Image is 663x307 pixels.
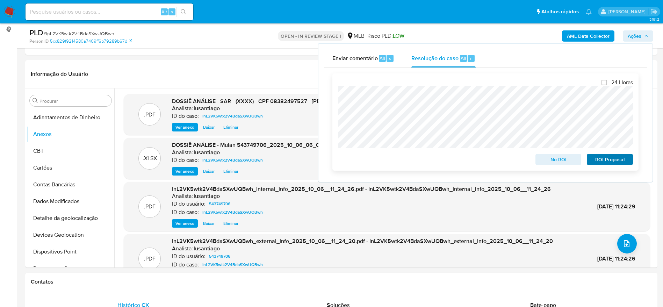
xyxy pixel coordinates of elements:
span: No ROI [540,155,577,164]
button: Procurar [33,98,38,103]
a: 543749706 [206,252,233,260]
p: lucas.santiago@mercadolivre.com [608,8,648,15]
p: Analista: [172,245,193,252]
span: Risco PLD: [367,32,404,40]
span: Ver anexo [175,168,194,175]
span: 3.161.2 [649,16,660,22]
span: r [470,55,472,62]
button: Cartões [27,159,114,176]
a: InL2VK5wtk2V4BdaSXwUQBwh [200,260,266,269]
span: Ações [628,30,641,42]
span: ROI Proposal [592,155,628,164]
input: Pesquise usuários ou casos... [26,7,193,16]
button: Baixar [200,219,218,228]
a: Notificações [586,9,592,15]
h6: lusantiago [194,193,220,200]
span: 24 Horas [611,79,633,86]
button: search-icon [176,7,190,17]
span: [DATE] 11:24:26 [597,255,635,263]
p: ID do usuário: [172,253,206,260]
span: # InL2VK5wtk2V4BdaSXwUQBwh [43,30,114,37]
span: Alt [380,55,385,62]
span: DOSSIÊ ANÁLISE - SAR - (XXXX) - CPF 08382497527 - [PERSON_NAME] [172,97,355,105]
button: Baixar [200,123,218,131]
button: Detalhe da geolocalização [27,210,114,227]
h6: lusantiago [194,245,220,252]
span: Baixar [203,168,215,175]
input: Procurar [39,98,109,104]
span: Enviar comentário [332,54,378,62]
button: Ver anexo [172,167,198,176]
button: AML Data Collector [562,30,614,42]
button: upload-file [617,234,637,254]
b: AML Data Collector [567,30,610,42]
button: Eliminar [220,219,242,228]
span: InL2VK5wtk2V4BdaSXwUQBwh [202,260,263,269]
p: Analista: [172,149,193,156]
span: 543749706 [209,200,230,208]
span: Baixar [203,124,215,131]
span: 543749706 [209,252,230,260]
div: MLB [347,32,365,40]
a: Sair [650,8,658,15]
span: c [389,55,391,62]
button: Ver anexo [172,123,198,131]
p: .PDF [144,111,156,119]
span: Alt [161,8,167,15]
span: Eliminar [223,220,238,227]
h6: lusantiago [194,149,220,156]
button: Eliminar [220,167,242,176]
button: ROI Proposal [587,154,633,165]
button: Contas Bancárias [27,176,114,193]
a: InL2VK5wtk2V4BdaSXwUQBwh [200,208,266,216]
a: InL2VK5wtk2V4BdaSXwUQBwh [200,156,266,164]
p: .PDF [144,255,156,263]
button: Baixar [200,167,218,176]
button: Ações [623,30,653,42]
b: Person ID [29,38,49,44]
span: [DATE] 11:24:29 [597,202,635,210]
p: ID do caso: [172,209,199,216]
span: Alt [461,55,466,62]
span: s [171,8,173,15]
span: Resolução do caso [411,54,459,62]
p: OPEN - IN REVIEW STAGE I [278,31,344,41]
p: ID do caso: [172,261,199,268]
span: Eliminar [223,124,238,131]
h1: Informação do Usuário [31,71,88,78]
span: LOW [393,32,404,40]
span: Baixar [203,220,215,227]
span: Ver anexo [175,124,194,131]
h1: Contatos [31,278,652,285]
button: Devices Geolocation [27,227,114,243]
p: .XLSX [143,155,157,162]
button: CBT [27,143,114,159]
button: Adiantamentos de Dinheiro [27,109,114,126]
button: Dispositivos Point [27,243,114,260]
span: InL2VK5wtk2V4BdaSXwUQBwh [202,112,263,120]
span: Atalhos rápidos [541,8,579,15]
p: ID do caso: [172,113,199,120]
a: InL2VK5wtk2V4BdaSXwUQBwh [200,112,266,120]
a: 5cc829f9214580a7409ff6b79289b67d [50,38,132,44]
span: DOSSIÊ ANÁLISE - Mulan 543749706_2025_10_06_06_01_21 [172,141,330,149]
span: InL2VK5wtk2V4BdaSXwUQBwh_internal_info_2025_10_06__11_24_26.pdf - InL2VK5wtk2V4BdaSXwUQBwh_intern... [172,185,551,193]
p: ID do usuário: [172,200,206,207]
p: .PDF [144,203,156,210]
span: Eliminar [223,168,238,175]
button: No ROI [535,154,582,165]
a: 543749706 [206,200,233,208]
b: PLD [29,27,43,38]
span: InL2VK5wtk2V4BdaSXwUQBwh_external_info_2025_10_06__11_24_20.pdf - InL2VK5wtk2V4BdaSXwUQBwh_extern... [172,237,553,245]
span: Ver anexo [175,220,194,227]
h6: lusantiago [194,105,220,112]
button: Ver anexo [172,219,198,228]
button: Documentação [27,260,114,277]
button: Dados Modificados [27,193,114,210]
p: ID do caso: [172,157,199,164]
input: 24 Horas [601,80,607,85]
button: Anexos [27,126,114,143]
span: InL2VK5wtk2V4BdaSXwUQBwh [202,208,263,216]
p: Analista: [172,193,193,200]
button: Eliminar [220,123,242,131]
